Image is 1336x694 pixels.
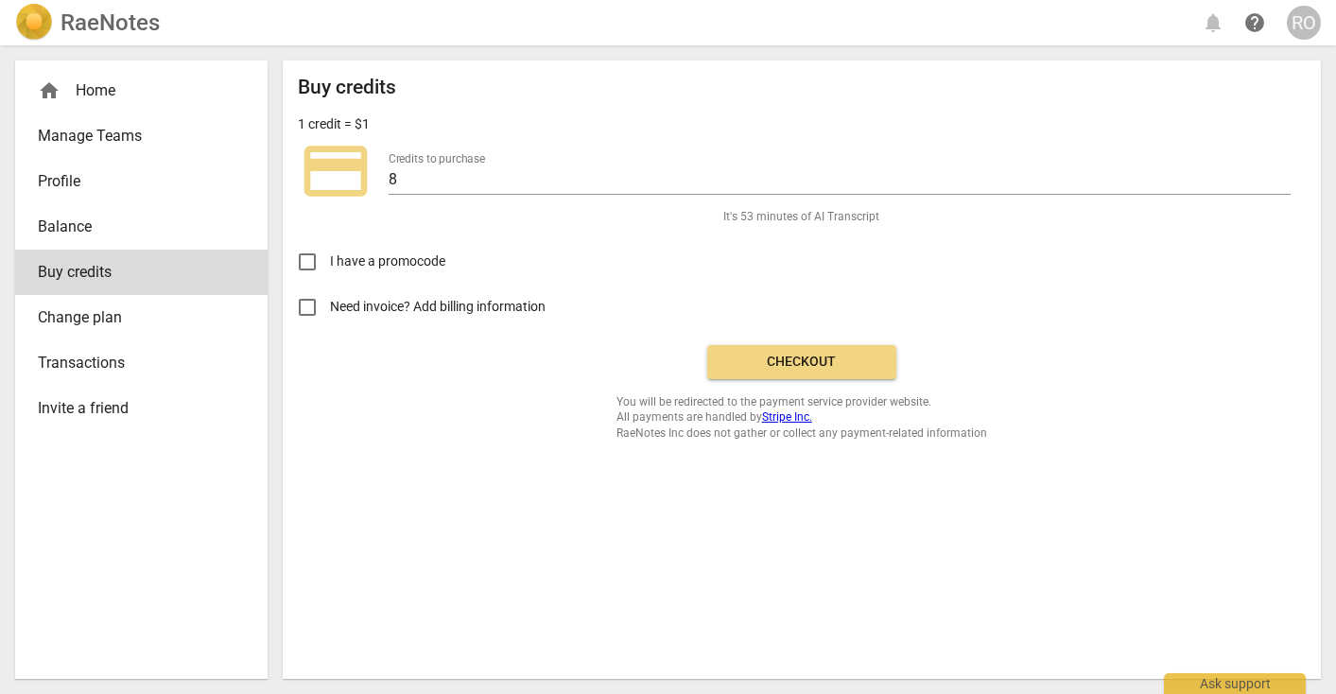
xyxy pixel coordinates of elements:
a: Stripe Inc. [762,410,812,424]
span: Profile [38,170,230,193]
div: Home [38,79,230,102]
a: Change plan [15,295,268,340]
a: Help [1238,6,1272,40]
a: Invite a friend [15,386,268,431]
a: Transactions [15,340,268,386]
div: Ask support [1164,673,1306,694]
a: Balance [15,204,268,250]
span: credit_card [298,133,373,209]
p: 1 credit = $1 [298,114,370,134]
label: Credits to purchase [389,153,485,165]
span: Balance [38,216,230,238]
a: Manage Teams [15,113,268,159]
span: Need invoice? Add billing information [330,297,548,317]
img: Logo [15,4,53,42]
a: Buy credits [15,250,268,295]
span: I have a promocode [330,252,445,271]
div: Home [15,68,268,113]
button: Checkout [707,345,896,379]
span: Transactions [38,352,230,374]
span: Invite a friend [38,397,230,420]
span: home [38,79,61,102]
span: help [1243,11,1266,34]
span: You will be redirected to the payment service provider website. All payments are handled by RaeNo... [616,394,987,442]
span: Checkout [722,353,881,372]
a: Profile [15,159,268,204]
span: Change plan [38,306,230,329]
button: RO [1287,6,1321,40]
h2: RaeNotes [61,9,160,36]
a: LogoRaeNotes [15,4,160,42]
span: Buy credits [38,261,230,284]
span: Manage Teams [38,125,230,147]
span: It's 53 minutes of AI Transcript [723,209,879,225]
h2: Buy credits [298,76,396,99]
